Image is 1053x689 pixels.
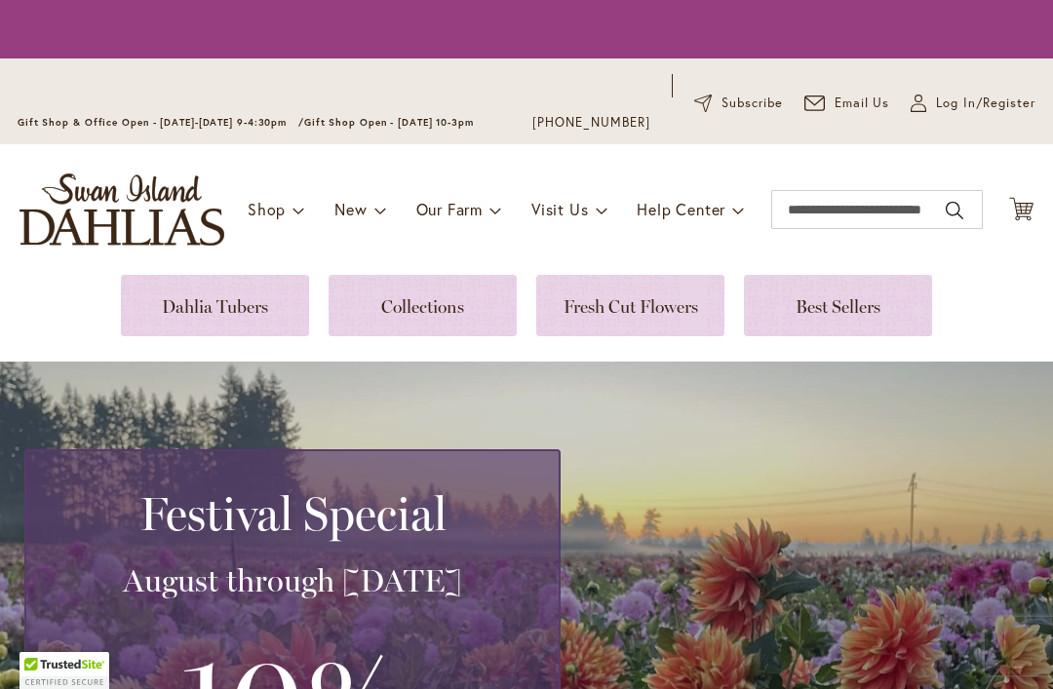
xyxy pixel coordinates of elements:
[531,199,588,219] span: Visit Us
[416,199,483,219] span: Our Farm
[936,94,1035,113] span: Log In/Register
[18,116,304,129] span: Gift Shop & Office Open - [DATE]-[DATE] 9-4:30pm /
[911,94,1035,113] a: Log In/Register
[835,94,890,113] span: Email Us
[637,199,725,219] span: Help Center
[334,199,367,219] span: New
[946,195,963,226] button: Search
[804,94,890,113] a: Email Us
[304,116,474,129] span: Gift Shop Open - [DATE] 10-3pm
[50,561,535,600] h3: August through [DATE]
[532,113,650,133] a: [PHONE_NUMBER]
[721,94,783,113] span: Subscribe
[50,486,535,541] h2: Festival Special
[19,173,224,246] a: store logo
[694,94,783,113] a: Subscribe
[248,199,286,219] span: Shop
